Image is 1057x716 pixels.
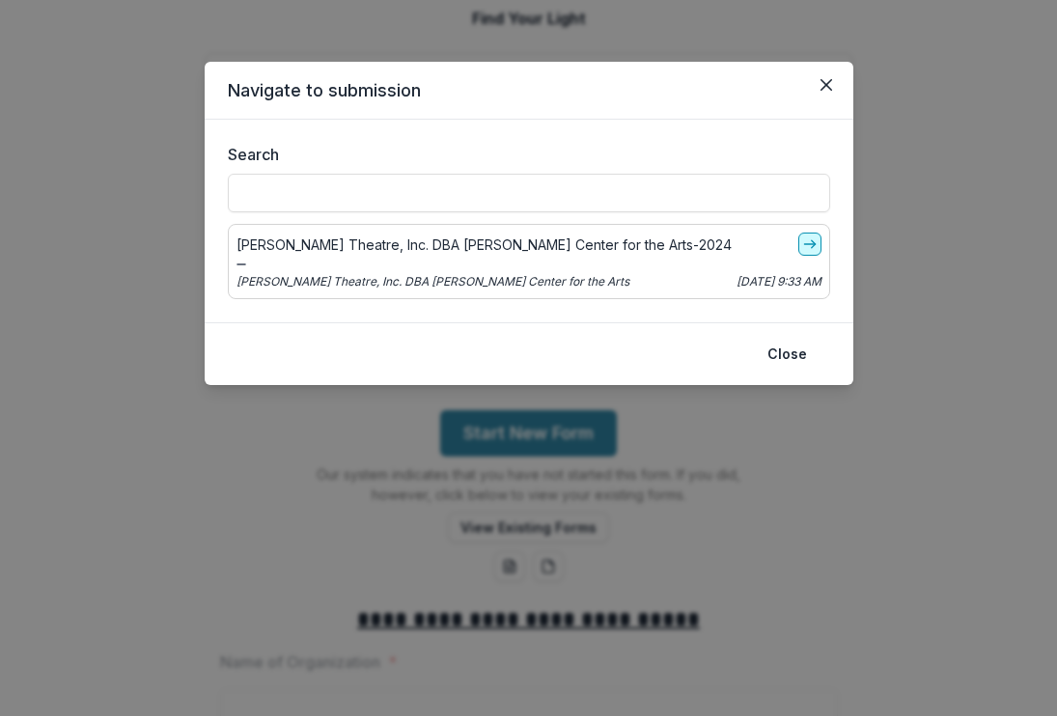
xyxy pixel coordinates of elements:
a: go-to [798,233,821,256]
header: Navigate to submission [205,62,853,120]
button: Close [811,69,842,100]
label: Search [228,143,819,166]
button: Close [756,339,819,370]
p: [DATE] 9:33 AM [737,273,821,290]
p: [PERSON_NAME] Theatre, Inc. DBA [PERSON_NAME] Center for the Arts [236,273,629,290]
p: [PERSON_NAME] Theatre, Inc. DBA [PERSON_NAME] Center for the Arts-2024 [236,234,732,255]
